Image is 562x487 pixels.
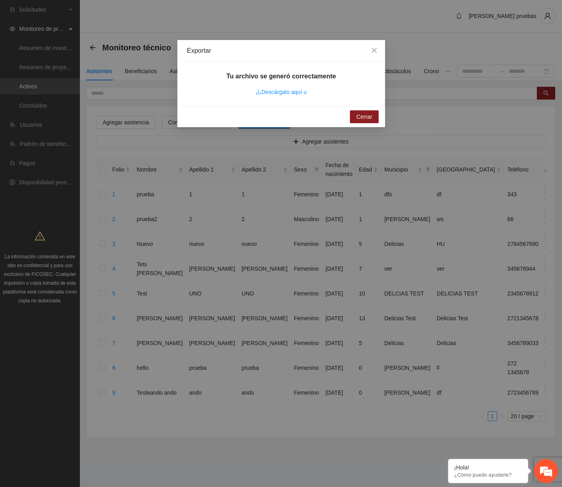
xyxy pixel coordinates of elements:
[46,107,110,188] span: Estamos en línea.
[42,41,134,51] div: Chatee con nosotros ahora
[454,464,522,471] div: ¡Hola!
[256,89,307,95] a: Descárgalo aquí u
[256,89,261,95] span: download
[454,472,522,478] p: ¿Cómo puedo ayudarte?
[226,72,336,81] h5: Tu archivo se generó correctamente
[371,47,377,54] span: close
[350,110,379,123] button: Cerrar
[356,112,372,121] span: Cerrar
[187,46,375,55] div: Exportar
[363,40,385,62] button: Close
[131,4,150,23] div: Minimizar ventana de chat en vivo
[4,218,152,246] textarea: Escriba su mensaje y pulse “Intro”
